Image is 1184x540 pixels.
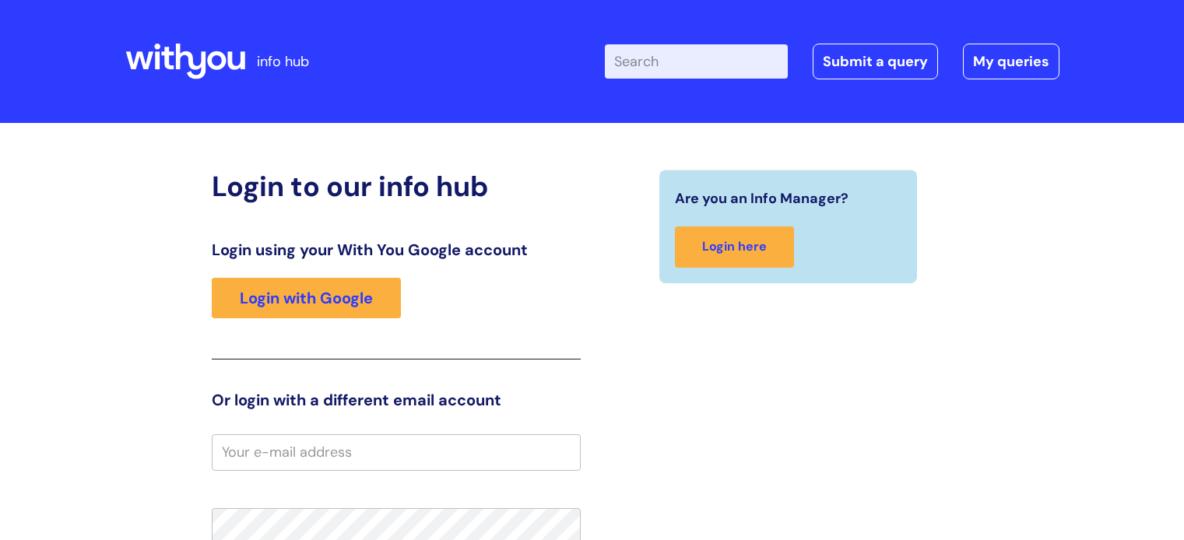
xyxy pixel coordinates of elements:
[675,226,794,268] a: Login here
[212,391,581,409] h3: Or login with a different email account
[963,44,1059,79] a: My queries
[212,170,581,203] h2: Login to our info hub
[813,44,938,79] a: Submit a query
[605,44,788,79] input: Search
[257,49,309,74] p: info hub
[675,186,848,211] span: Are you an Info Manager?
[212,434,581,470] input: Your e-mail address
[212,278,401,318] a: Login with Google
[212,240,581,259] h3: Login using your With You Google account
